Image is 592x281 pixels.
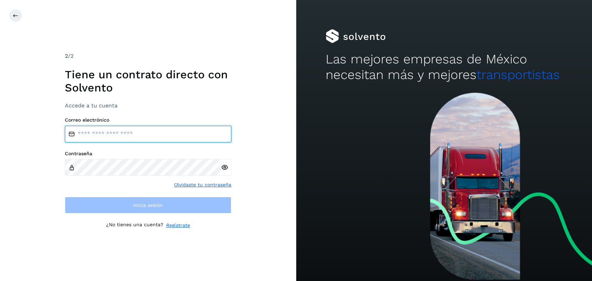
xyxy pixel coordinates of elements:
p: ¿No tienes una cuenta? [106,222,163,229]
div: /2 [65,52,231,60]
label: Contraseña [65,151,231,157]
span: transportistas [477,67,560,82]
a: Regístrate [166,222,190,229]
h3: Accede a tu cuenta [65,102,231,109]
button: Inicia sesión [65,197,231,213]
label: Correo electrónico [65,117,231,123]
a: Olvidaste tu contraseña [174,181,231,188]
span: Inicia sesión [133,203,163,208]
h2: Las mejores empresas de México necesitan más y mejores [326,52,563,82]
h1: Tiene un contrato directo con Solvento [65,68,231,95]
span: 2 [65,53,68,59]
